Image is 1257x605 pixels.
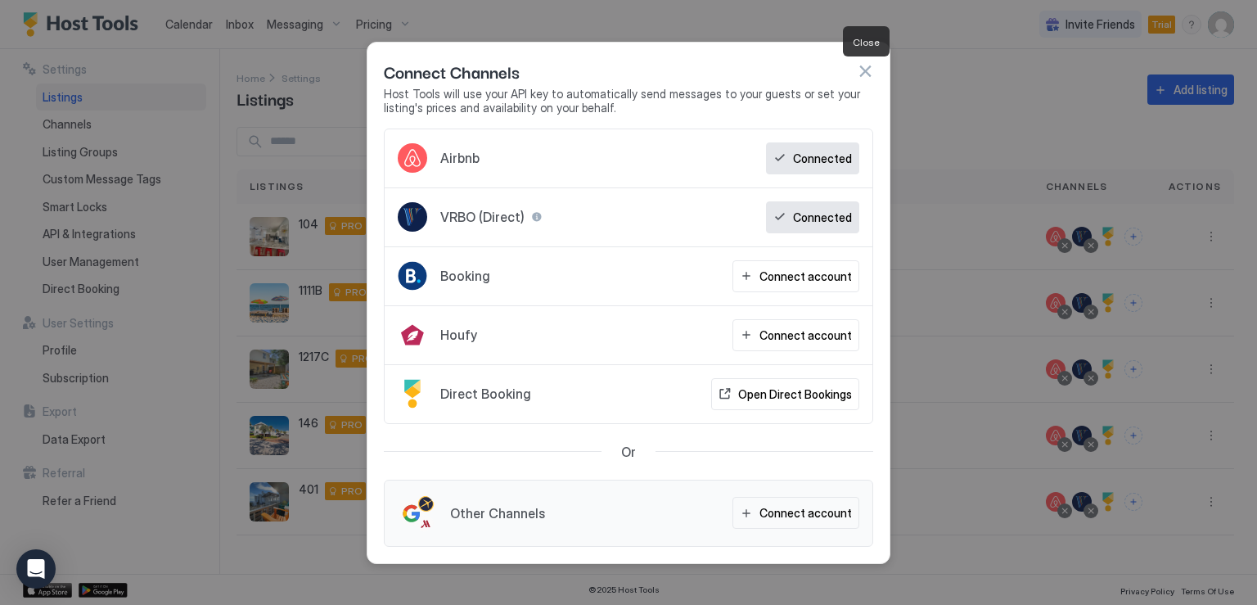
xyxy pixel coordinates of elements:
button: Connected [766,201,859,233]
button: Connect account [732,319,859,351]
span: Connect Channels [384,59,520,84]
span: Airbnb [440,150,480,166]
button: Connect account [732,497,859,529]
span: VRBO (Direct) [440,209,525,225]
span: Direct Booking [440,386,531,402]
div: Connected [793,150,852,167]
span: Close [853,36,880,48]
div: Connect account [759,504,852,521]
span: Houfy [440,327,477,343]
div: Connect account [759,327,852,344]
div: Connected [793,209,852,226]
div: Open Intercom Messenger [16,549,56,589]
span: Host Tools will use your API key to automatically send messages to your guests or set your listin... [384,87,873,115]
span: Or [621,444,636,460]
button: Connect account [732,260,859,292]
div: Open Direct Bookings [738,386,852,403]
span: Booking [440,268,490,284]
button: Connected [766,142,859,174]
span: Other Channels [450,505,545,521]
button: Open Direct Bookings [711,378,859,410]
div: Connect account [759,268,852,285]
